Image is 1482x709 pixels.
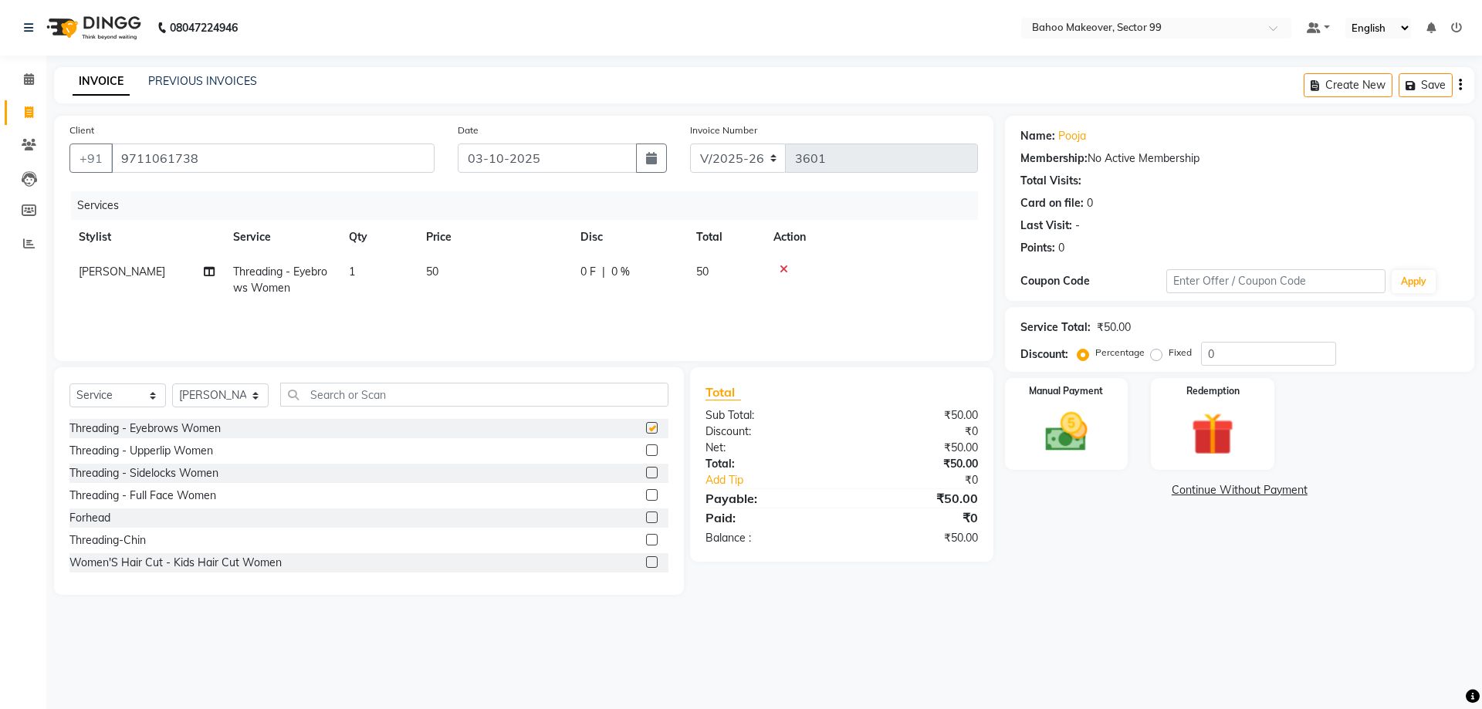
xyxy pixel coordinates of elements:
div: Threading - Upperlip Women [69,443,213,459]
div: Paid: [694,508,841,527]
input: Enter Offer / Coupon Code [1166,269,1386,293]
div: Name: [1020,128,1055,144]
img: _gift.svg [1178,407,1247,461]
div: Threading - Eyebrows Women [69,420,221,437]
span: | [602,264,605,280]
input: Search by Name/Mobile/Email/Code [111,143,435,173]
div: Services [71,191,990,220]
b: 08047224946 [170,6,238,49]
div: Points: [1020,240,1055,256]
span: Threading - Eyebrows Women [233,265,327,295]
label: Date [458,123,479,137]
div: 0 [1058,240,1064,256]
div: Coupon Code [1020,273,1166,289]
div: ₹50.00 [841,530,989,546]
span: Total [705,384,741,400]
div: ₹50.00 [841,456,989,472]
label: Percentage [1095,346,1145,360]
div: Women'S Hair Cut - Kids Hair Cut Women [69,555,282,571]
label: Fixed [1169,346,1192,360]
th: Qty [340,220,417,255]
div: 0 [1087,195,1093,211]
input: Search or Scan [280,383,668,407]
div: Discount: [1020,346,1068,363]
th: Stylist [69,220,224,255]
div: ₹50.00 [841,440,989,456]
a: PREVIOUS INVOICES [148,74,257,88]
div: Discount: [694,424,841,440]
div: Threading - Full Face Women [69,488,216,504]
div: Threading-Chin [69,532,146,549]
div: ₹0 [841,508,989,527]
span: 0 F [580,264,596,280]
button: Create New [1304,73,1392,97]
label: Redemption [1186,384,1240,398]
div: ₹50.00 [841,489,989,508]
th: Action [764,220,978,255]
a: Add Tip [694,472,866,488]
div: - [1075,218,1080,234]
th: Price [417,220,571,255]
div: Total Visits: [1020,173,1081,189]
div: Forhead [69,510,110,526]
div: Balance : [694,530,841,546]
button: Save [1399,73,1453,97]
a: INVOICE [73,68,130,96]
div: Total: [694,456,841,472]
label: Invoice Number [690,123,757,137]
label: Client [69,123,94,137]
div: Membership: [1020,150,1088,167]
th: Total [687,220,764,255]
span: 1 [349,265,355,279]
div: Card on file: [1020,195,1084,211]
div: ₹0 [866,472,989,488]
div: Threading - Sidelocks Women [69,465,218,481]
th: Service [224,220,340,255]
div: Service Total: [1020,319,1091,336]
div: ₹50.00 [841,407,989,424]
div: Sub Total: [694,407,841,424]
a: Continue Without Payment [1008,482,1471,498]
div: Last Visit: [1020,218,1072,234]
div: No Active Membership [1020,150,1459,167]
button: +91 [69,143,113,173]
span: 0 % [611,264,630,280]
a: Pooja [1058,128,1086,144]
div: Payable: [694,489,841,508]
th: Disc [571,220,687,255]
div: ₹0 [841,424,989,440]
img: _cash.svg [1032,407,1101,457]
span: 50 [696,265,709,279]
label: Manual Payment [1029,384,1103,398]
div: Net: [694,440,841,456]
button: Apply [1392,270,1436,293]
img: logo [39,6,145,49]
span: [PERSON_NAME] [79,265,165,279]
span: 50 [426,265,438,279]
div: ₹50.00 [1097,319,1131,336]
